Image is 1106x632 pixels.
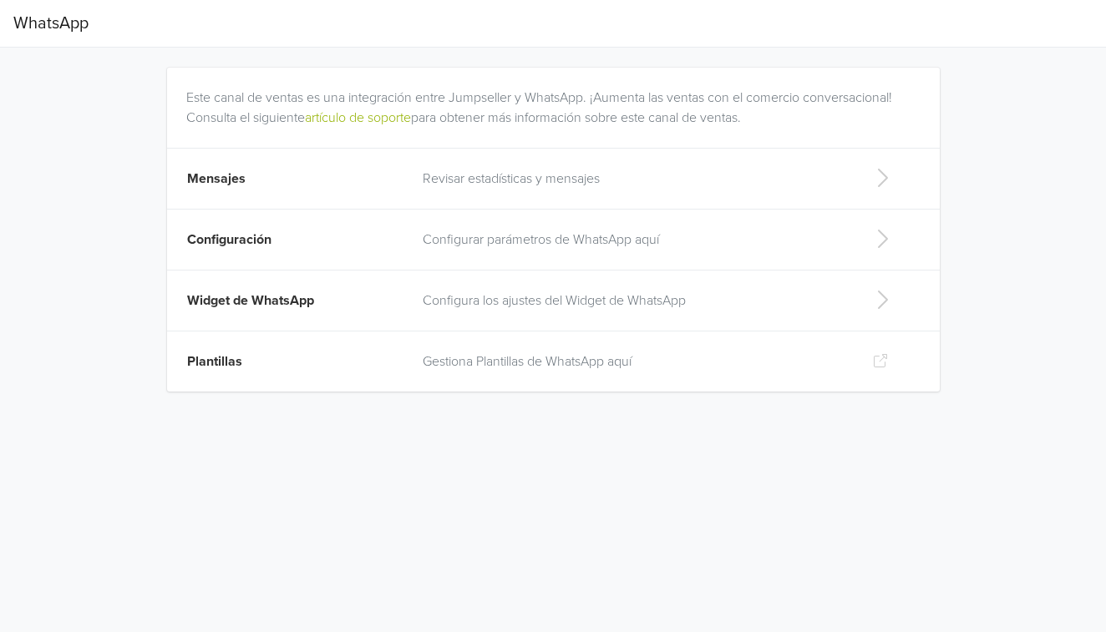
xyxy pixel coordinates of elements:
span: Plantillas [187,353,242,370]
p: Gestiona Plantillas de WhatsApp aquí [423,351,846,372]
span: Mensajes [187,170,246,187]
span: WhatsApp [13,7,89,40]
a: artículo de soporte [305,109,411,126]
div: Este canal de ventas es una integración entre Jumpseller y WhatsApp. ¡Aumenta las ventas con el c... [186,68,927,128]
span: Configuración [187,231,271,248]
span: Widget de WhatsApp [187,292,314,309]
p: Revisar estadísticas y mensajes [423,169,846,189]
p: Configurar parámetros de WhatsApp aquí [423,230,846,250]
p: Configura los ajustes del Widget de WhatsApp [423,291,846,311]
